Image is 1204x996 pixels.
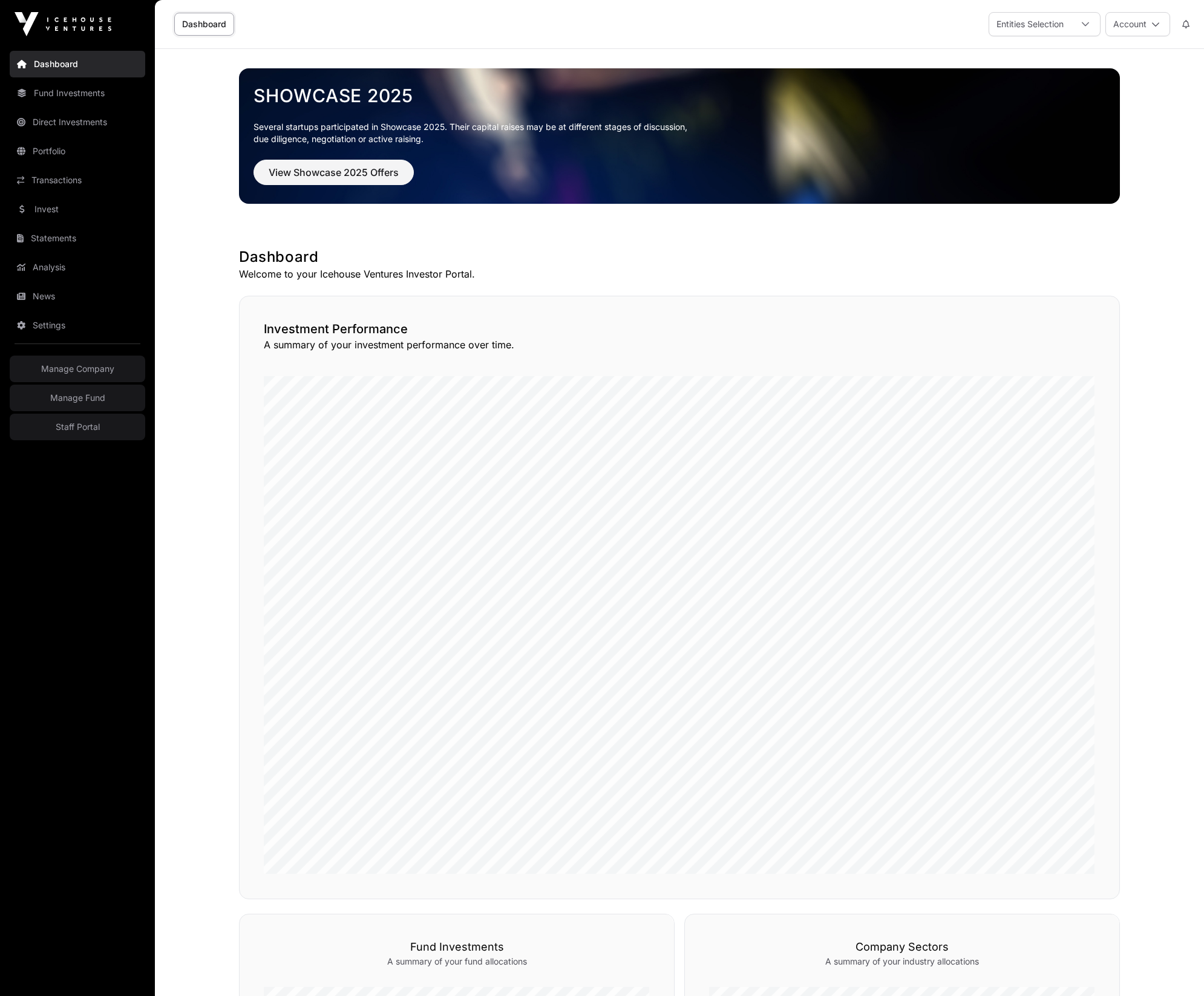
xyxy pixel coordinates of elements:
[10,109,145,135] a: Direct Investments
[15,12,111,36] img: Icehouse Ventures Logo
[254,85,1105,106] a: Showcase 2025
[10,196,145,223] a: Invest
[264,955,650,968] p: A summary of your fund allocations
[10,254,145,281] a: Analysis
[10,80,145,106] a: Fund Investments
[10,312,145,339] a: Settings
[10,283,145,310] a: News
[254,160,414,185] button: View Showcase 2025 Offers
[264,321,1095,337] h2: Investment Performance
[239,267,1120,281] p: Welcome to your Icehouse Ventures Investor Portal.
[10,356,145,382] a: Manage Company
[10,225,145,252] a: Statements
[10,385,145,411] a: Manage Fund
[239,247,1120,267] h1: Dashboard
[10,51,145,77] a: Dashboard
[989,13,1071,36] div: Entities Selection
[1105,12,1170,36] button: Account
[254,121,1105,145] p: Several startups participated in Showcase 2025. Their capital raises may be at different stages o...
[269,165,399,180] span: View Showcase 2025 Offers
[10,138,145,164] a: Portfolio
[10,167,145,194] a: Transactions
[709,955,1095,968] p: A summary of your industry allocations
[10,414,145,440] a: Staff Portal
[174,13,234,36] a: Dashboard
[264,939,650,955] h3: Fund Investments
[254,172,414,184] a: View Showcase 2025 Offers
[239,68,1120,204] img: Showcase 2025
[264,337,1095,352] p: A summary of your investment performance over time.
[709,939,1095,955] h3: Company Sectors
